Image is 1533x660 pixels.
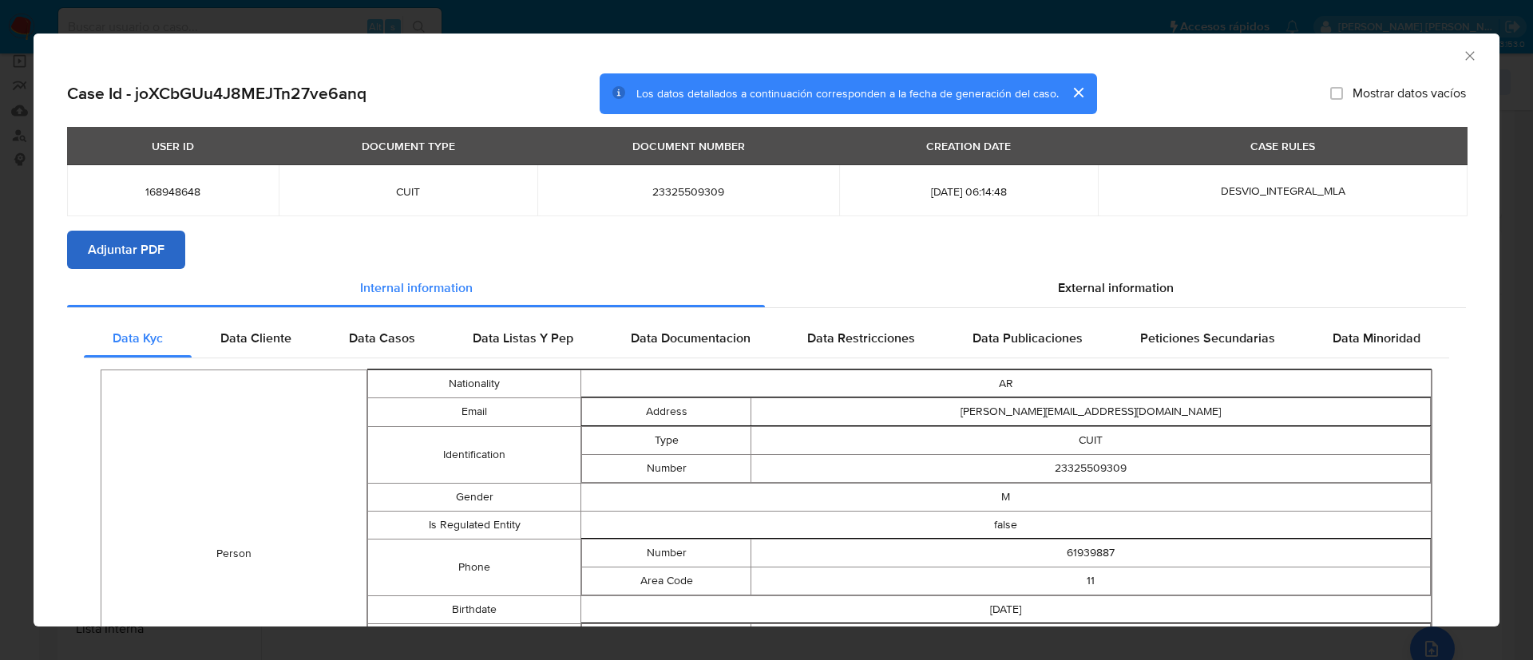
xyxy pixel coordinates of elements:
span: CUIT [298,184,518,199]
td: Number [581,539,751,567]
td: 11 [751,567,1431,595]
span: Data Listas Y Pep [473,329,573,347]
span: Adjuntar PDF [88,232,164,267]
span: [DATE] 06:14:48 [858,184,1079,199]
td: M [580,483,1431,511]
td: [DATE] [580,595,1431,623]
td: Nationality [368,370,580,397]
span: 168948648 [86,184,259,199]
span: 23325509309 [557,184,820,199]
td: Type [581,623,751,651]
td: Identification [368,426,580,483]
td: Area Code [581,567,751,595]
td: Address [581,397,751,425]
span: Peticiones Secundarias [1140,329,1275,347]
div: CASE RULES [1241,132,1325,160]
span: Data Minoridad [1333,329,1420,347]
div: USER ID [142,132,204,160]
td: [PERSON_NAME][EMAIL_ADDRESS][DOMAIN_NAME] [751,397,1431,425]
td: Gender [368,483,580,511]
span: Los datos detallados a continuación corresponden a la fecha de generación del caso. [636,85,1059,101]
td: Type [581,426,751,454]
button: Cerrar ventana [1462,48,1476,62]
div: closure-recommendation-modal [34,34,1499,626]
span: External information [1058,279,1174,297]
span: Internal information [360,279,473,297]
span: Data Publicaciones [972,329,1083,347]
span: Data Cliente [220,329,291,347]
td: 23325509309 [751,454,1431,482]
td: false [580,511,1431,539]
td: Email [368,397,580,426]
h2: Case Id - joXCbGUu4J8MEJTn27ve6anq [67,83,366,104]
span: Data Restricciones [807,329,915,347]
span: Data Documentacion [631,329,751,347]
td: 61939887 [751,539,1431,567]
td: AR [580,370,1431,397]
div: Detailed internal info [84,319,1449,358]
div: CREATION DATE [917,132,1020,160]
td: CUIT [751,426,1431,454]
td: Phone [368,539,580,595]
div: DOCUMENT NUMBER [623,132,755,160]
span: Mostrar datos vacíos [1353,85,1466,101]
td: Number [581,454,751,482]
button: cerrar [1059,73,1097,112]
div: DOCUMENT TYPE [352,132,465,160]
input: Mostrar datos vacíos [1330,87,1343,100]
td: DNI [751,623,1431,651]
span: DESVIO_INTEGRAL_MLA [1221,183,1345,199]
span: Data Casos [349,329,415,347]
td: Is Regulated Entity [368,511,580,539]
button: Adjuntar PDF [67,231,185,269]
td: Birthdate [368,595,580,623]
div: Detailed info [67,269,1466,307]
span: Data Kyc [113,329,163,347]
